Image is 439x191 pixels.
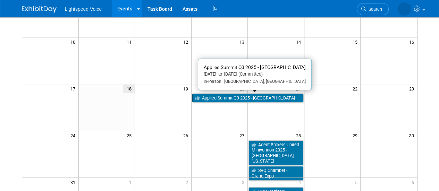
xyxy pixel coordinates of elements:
span: 25 [126,131,135,140]
a: Agent Brokers United Minivention 2025 - [GEOGRAPHIC_DATA], [US_STATE] [248,140,303,166]
span: 27 [239,131,247,140]
span: 28 [295,131,304,140]
span: 6 [411,178,417,186]
a: SRQ Chamber - Grand Expo [248,166,303,180]
span: 2 [185,178,191,186]
span: 12 [183,37,191,46]
img: Alexis Snowbarger [398,2,411,16]
span: 31 [70,178,78,186]
span: 15 [352,37,360,46]
img: ExhibitDay [22,6,57,13]
span: 19 [183,84,191,93]
span: 22 [352,84,360,93]
span: 24 [70,131,78,140]
span: 23 [408,84,417,93]
span: 18 [123,84,135,93]
span: 16 [408,37,417,46]
span: 10 [70,37,78,46]
a: Search [357,3,389,15]
span: Lightspeed Voice [65,6,102,12]
span: 26 [183,131,191,140]
span: 30 [408,131,417,140]
div: [DATE] to [DATE] [204,71,306,77]
span: 14 [295,37,304,46]
span: 13 [239,37,247,46]
span: In-Person [204,79,221,84]
span: 17 [70,84,78,93]
span: 4 [298,178,304,186]
span: 5 [354,178,360,186]
span: Applied Summit Q3 2025 - [GEOGRAPHIC_DATA] [204,64,306,70]
span: 1 [128,178,135,186]
span: 11 [126,37,135,46]
a: Applied Summit Q3 2025 - [GEOGRAPHIC_DATA] [192,94,303,103]
span: 29 [352,131,360,140]
span: (Committed) [237,71,263,77]
span: 3 [241,178,247,186]
span: Search [366,7,382,12]
span: [GEOGRAPHIC_DATA], [GEOGRAPHIC_DATA] [221,79,306,84]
